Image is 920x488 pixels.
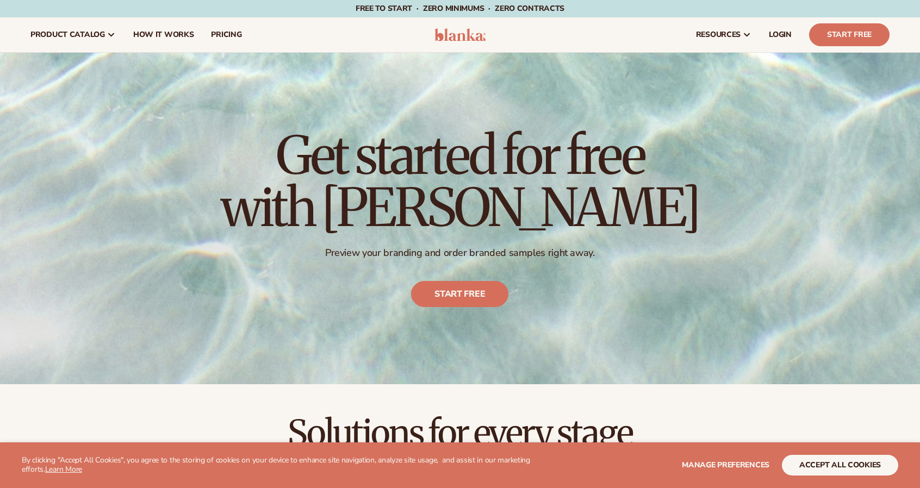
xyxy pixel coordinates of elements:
a: Start free [412,281,509,308]
a: Learn More [45,464,82,474]
a: product catalog [22,17,125,52]
p: Preview your branding and order branded samples right away. [221,247,699,259]
span: LOGIN [769,30,792,39]
span: resources [696,30,741,39]
a: Start Free [809,23,890,46]
button: Manage preferences [682,455,769,476]
span: product catalog [30,30,105,39]
span: pricing [211,30,241,39]
span: Free to start · ZERO minimums · ZERO contracts [356,3,564,14]
a: LOGIN [760,17,800,52]
button: accept all cookies [782,455,898,476]
p: By clicking "Accept All Cookies", you agree to the storing of cookies on your device to enhance s... [22,456,539,474]
a: resources [687,17,760,52]
h2: Solutions for every stage [30,415,890,451]
img: logo [434,28,486,41]
a: pricing [202,17,250,52]
h1: Get started for free with [PERSON_NAME] [221,129,699,234]
a: How It Works [125,17,203,52]
span: How It Works [133,30,194,39]
span: Manage preferences [682,460,769,470]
